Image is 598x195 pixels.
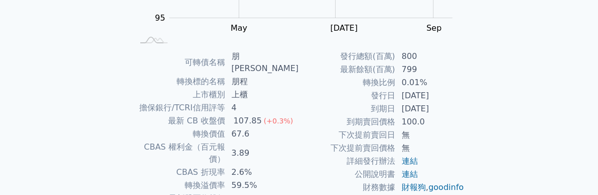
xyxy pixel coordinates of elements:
td: 上市櫃別 [134,88,226,101]
td: 800 [396,50,465,63]
td: 最新 CB 收盤價 [134,114,226,127]
td: 下次提前賣回價格 [299,142,396,155]
td: 100.0 [396,115,465,128]
td: 無 [396,128,465,142]
td: 擔保銀行/TCRI信用評等 [134,101,226,114]
td: 朋[PERSON_NAME] [226,50,299,75]
td: 799 [396,63,465,76]
td: 67.6 [226,127,299,141]
td: 無 [396,142,465,155]
td: 0.01% [396,76,465,89]
td: 轉換價值 [134,127,226,141]
td: , [396,181,465,194]
td: 到期賣回價格 [299,115,396,128]
td: 上櫃 [226,88,299,101]
div: 107.85 [232,115,264,127]
td: 下次提前賣回日 [299,128,396,142]
td: 59.5% [226,179,299,192]
td: 2.6% [226,166,299,179]
a: 連結 [402,156,418,166]
td: 轉換比例 [299,76,396,89]
td: CBAS 折現率 [134,166,226,179]
td: 4 [226,101,299,114]
td: 公開說明書 [299,168,396,181]
tspan: Sep [426,23,442,33]
td: 轉換溢價率 [134,179,226,192]
tspan: May [231,23,247,33]
a: goodinfo [428,182,464,192]
td: 財務數據 [299,181,396,194]
td: 3.89 [226,141,299,166]
td: [DATE] [396,89,465,102]
a: 財報狗 [402,182,426,192]
td: 朋程 [226,75,299,88]
span: (+0.3%) [264,117,293,125]
td: [DATE] [396,102,465,115]
td: 發行日 [299,89,396,102]
tspan: [DATE] [331,23,358,33]
td: 詳細發行辦法 [299,155,396,168]
td: 可轉債名稱 [134,50,226,75]
td: CBAS 權利金（百元報價） [134,141,226,166]
td: 到期日 [299,102,396,115]
td: 發行總額(百萬) [299,50,396,63]
td: 轉換標的名稱 [134,75,226,88]
tspan: 95 [155,13,165,23]
td: 最新餘額(百萬) [299,63,396,76]
a: 連結 [402,169,418,179]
